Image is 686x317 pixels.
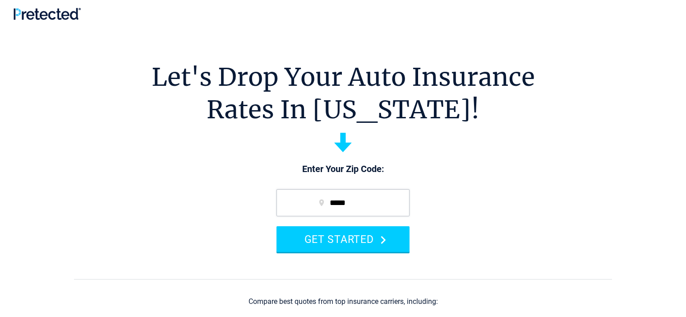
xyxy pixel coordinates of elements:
input: zip code [276,189,410,216]
img: Pretected Logo [14,8,81,20]
button: GET STARTED [276,226,410,252]
div: Compare best quotes from top insurance carriers, including: [249,298,438,306]
p: Enter Your Zip Code: [267,163,419,176]
h1: Let's Drop Your Auto Insurance Rates In [US_STATE]! [152,61,535,126]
